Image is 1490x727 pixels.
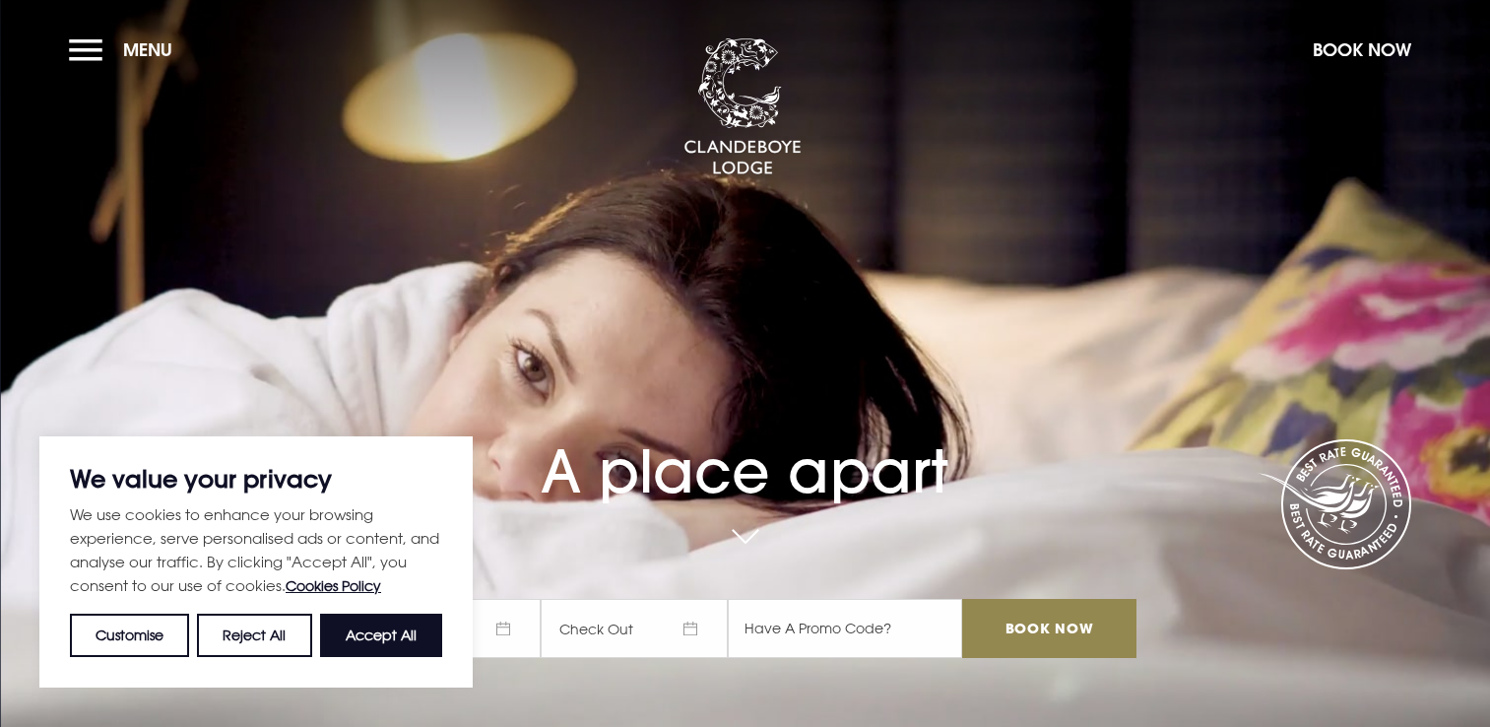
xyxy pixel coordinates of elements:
[286,577,381,594] a: Cookies Policy
[962,599,1135,658] input: Book Now
[69,29,182,71] button: Menu
[1303,29,1421,71] button: Book Now
[70,614,189,657] button: Customise
[39,436,473,688] div: We value your privacy
[354,392,1135,506] h1: A place apart
[683,38,802,176] img: Clandeboye Lodge
[728,599,962,658] input: Have A Promo Code?
[70,467,442,491] p: We value your privacy
[320,614,442,657] button: Accept All
[541,599,728,658] span: Check Out
[70,502,442,598] p: We use cookies to enhance your browsing experience, serve personalised ads or content, and analys...
[197,614,311,657] button: Reject All
[123,38,172,61] span: Menu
